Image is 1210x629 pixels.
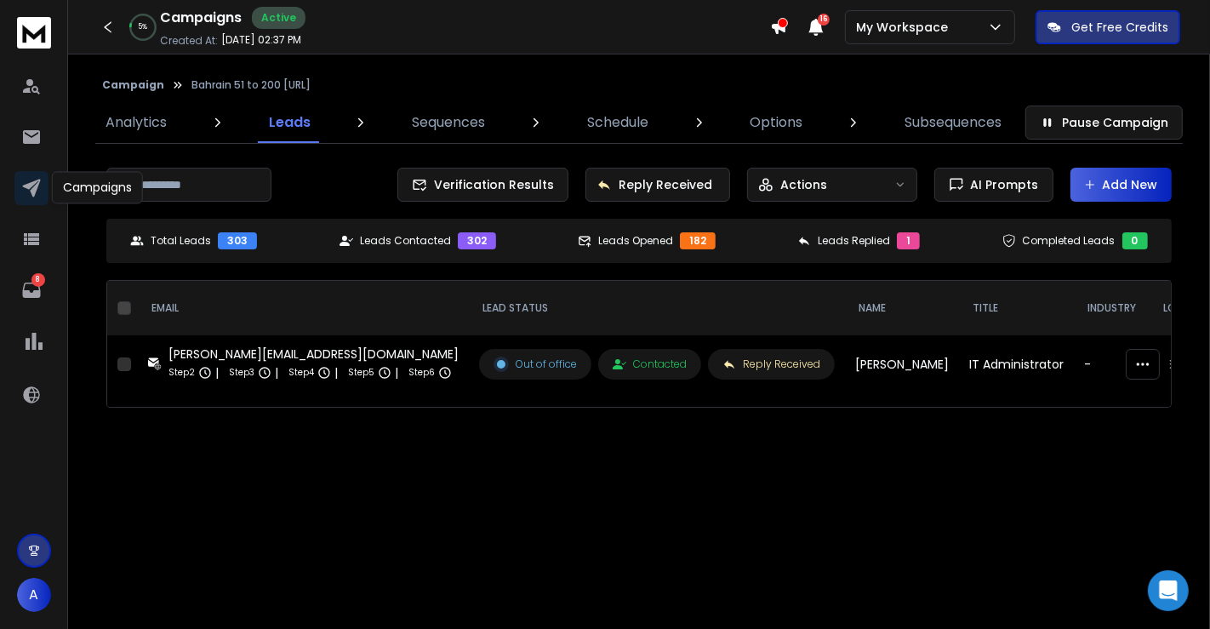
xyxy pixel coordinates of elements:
div: Contacted [613,357,687,371]
p: | [395,364,398,381]
p: Step 6 [408,364,435,381]
p: Leads Opened [598,234,673,248]
p: Step 4 [288,364,314,381]
p: [DATE] 02:37 PM [221,33,301,47]
th: LEAD STATUS [469,281,845,335]
button: Get Free Credits [1036,10,1180,44]
th: EMAIL [138,281,469,335]
div: Campaigns [52,171,143,203]
span: Verification Results [427,176,554,193]
a: Schedule [577,102,659,143]
th: industry [1074,281,1150,335]
div: Active [252,7,305,29]
div: Open Intercom Messenger [1148,570,1189,611]
td: IT Administrator [959,335,1074,393]
button: Add New [1070,168,1172,202]
p: Bahrain 51 to 200 [URL] [191,78,311,92]
img: logo [17,17,51,49]
a: Analytics [95,102,177,143]
p: Schedule [587,112,648,133]
a: 8 [14,273,49,307]
p: 5 % [139,22,148,32]
td: - [1074,335,1150,393]
p: | [334,364,338,381]
button: A [17,578,51,612]
div: 302 [458,232,496,249]
div: Out of office [494,357,577,372]
p: Step 3 [229,364,254,381]
p: My Workspace [856,19,955,36]
p: Total Leads [151,234,211,248]
div: 1 [897,232,920,249]
p: Actions [780,176,827,193]
p: 8 [31,273,45,287]
td: [PERSON_NAME] [845,335,959,393]
p: Leads Replied [818,234,890,248]
a: Options [739,102,813,143]
p: | [215,364,219,381]
a: Leads [259,102,321,143]
p: Step 2 [168,364,195,381]
p: Get Free Credits [1071,19,1168,36]
button: Campaign [102,78,164,92]
th: title [959,281,1074,335]
span: AI Prompts [964,176,1039,193]
p: Created At: [160,34,218,48]
div: Reply Received [722,357,820,371]
h1: Campaigns [160,8,242,28]
p: Options [750,112,802,133]
p: Leads Contacted [360,234,451,248]
button: Verification Results [397,168,568,202]
div: [PERSON_NAME][EMAIL_ADDRESS][DOMAIN_NAME] [168,346,459,363]
p: Step 5 [348,364,374,381]
p: Subsequences [905,112,1002,133]
span: 16 [818,14,830,26]
a: Sequences [402,102,495,143]
p: Analytics [106,112,167,133]
p: Sequences [412,112,485,133]
div: 182 [680,232,716,249]
button: Pause Campaign [1025,106,1183,140]
div: 303 [218,232,257,249]
div: 0 [1122,232,1148,249]
p: | [275,364,278,381]
p: Leads [269,112,311,133]
p: Completed Leads [1023,234,1116,248]
th: NAME [845,281,959,335]
p: Reply Received [619,176,712,193]
a: Subsequences [894,102,1012,143]
button: AI Prompts [934,168,1053,202]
